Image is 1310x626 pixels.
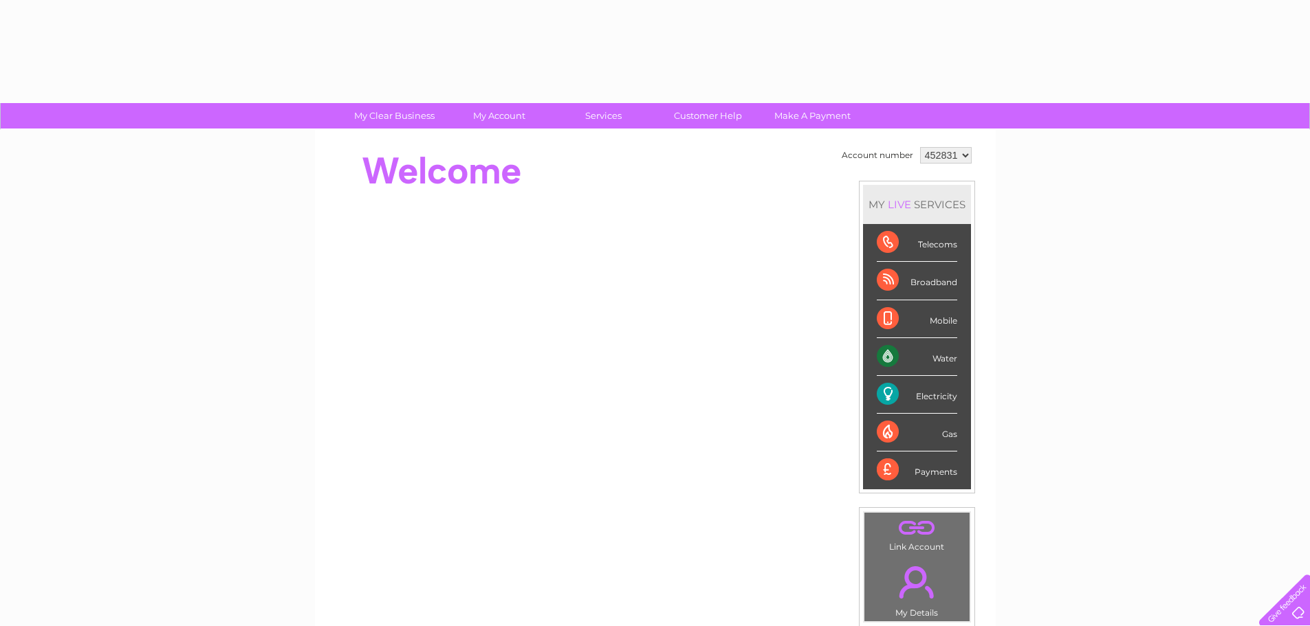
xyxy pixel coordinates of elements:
[877,300,957,338] div: Mobile
[863,185,971,224] div: MY SERVICES
[338,103,451,128] a: My Clear Business
[547,103,660,128] a: Services
[877,451,957,489] div: Payments
[864,555,970,622] td: My Details
[838,144,917,167] td: Account number
[877,224,957,262] div: Telecoms
[877,414,957,451] div: Gas
[864,512,970,555] td: Link Account
[868,516,966,540] a: .
[877,376,957,414] div: Electricity
[756,103,869,128] a: Make A Payment
[877,262,957,300] div: Broadband
[877,338,957,376] div: Water
[868,558,966,606] a: .
[651,103,765,128] a: Customer Help
[885,198,914,211] div: LIVE
[442,103,556,128] a: My Account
